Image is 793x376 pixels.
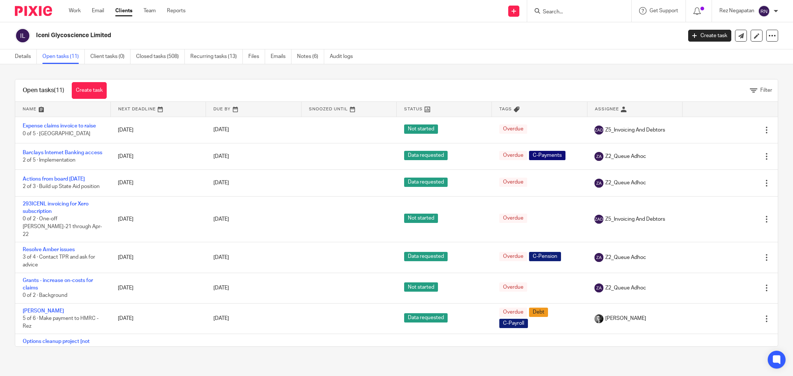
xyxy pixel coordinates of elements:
span: [PERSON_NAME] [605,315,646,322]
span: C-Payments [529,151,565,160]
a: Recurring tasks (13) [190,49,243,64]
a: Client tasks (0) [90,49,130,64]
span: [DATE] [213,154,229,159]
a: Expense claims invoice to raise [23,123,96,129]
img: svg%3E [758,5,770,17]
p: Rez Negapatan [719,7,754,14]
img: svg%3E [594,179,603,188]
span: Tags [499,107,512,111]
a: Team [144,7,156,14]
a: Options cleanup project [not linked to pensions] [23,339,90,351]
img: svg%3E [594,152,603,161]
span: Overdue [499,124,527,134]
td: [DATE] [110,143,206,169]
span: [DATE] [213,180,229,185]
img: svg%3E [594,215,603,224]
td: [DATE] [110,242,206,273]
td: [DATE] [110,273,206,303]
span: [DATE] [213,316,229,321]
span: [DATE] [213,127,229,133]
a: Files [248,49,265,64]
span: Overdue [499,151,527,160]
a: Open tasks (11) [42,49,85,64]
span: Filter [760,88,772,93]
span: Z2_Queue Adhoc [605,284,646,292]
a: Grants - increase on-costs for claims [23,278,93,291]
span: [DATE] [213,285,229,291]
a: Create task [72,82,107,99]
h1: Open tasks [23,87,64,94]
a: Emails [271,49,291,64]
a: [PERSON_NAME] [23,308,64,314]
a: Clients [115,7,132,14]
span: Data requested [404,151,448,160]
img: Pixie [15,6,52,16]
img: svg%3E [594,283,603,292]
span: Z2_Queue Adhoc [605,254,646,261]
a: Reports [167,7,186,14]
a: Details [15,49,37,64]
a: Notes (6) [297,49,324,64]
span: Not started [404,214,438,223]
span: 2 of 3 · Build up State Aid position [23,184,100,189]
span: (11) [54,87,64,93]
a: Actions from board [DATE] [23,176,85,182]
span: Overdue [499,282,527,292]
a: Resolve Amber issues [23,247,75,252]
td: [DATE] [110,303,206,334]
span: Overdue [499,178,527,187]
span: Z2_Queue Adhoc [605,179,646,187]
img: svg%3E [594,253,603,262]
img: svg%3E [594,126,603,134]
span: Z2_Queue Adhoc [605,153,646,160]
span: Z5_Invoicing And Debtors [605,126,665,134]
td: [DATE] [110,117,206,143]
span: Status [404,107,423,111]
span: Data requested [404,252,448,261]
span: Overdue [499,252,527,261]
span: C-Pension [529,252,561,261]
span: Not started [404,124,438,134]
a: Email [92,7,104,14]
td: [DATE] [110,196,206,242]
img: svg%3E [15,28,30,43]
a: Audit logs [330,49,358,64]
span: Snoozed Until [309,107,348,111]
span: Overdue [499,308,527,317]
span: Data requested [404,313,448,322]
td: [DATE] [110,170,206,196]
span: 2 of 5 · Implementation [23,158,75,163]
span: [DATE] [213,255,229,260]
span: 3 of 4 · Contact TPR and ask for advice [23,255,95,268]
a: Create task [688,30,731,42]
h2: Iceni Glycoscience Limited [36,32,549,39]
span: C-Payroll [499,319,528,328]
span: Z5_Invoicing And Debtors [605,215,665,223]
a: 293ICENL invoicing for Xero subscription [23,201,88,214]
a: Barclays Internet Banking access [23,150,102,155]
img: DSC_9061-3.jpg [594,314,603,323]
input: Search [542,9,609,16]
span: 0 of 5 · [GEOGRAPHIC_DATA] [23,131,90,136]
span: 5 of 6 · Make payment to HMRC - Rez [23,316,99,329]
span: Overdue [499,214,527,223]
span: 0 of 2 · Background [23,293,67,298]
a: Closed tasks (508) [136,49,185,64]
span: Debt [529,308,548,317]
span: 0 of 2 · One-off [PERSON_NAME]-21 through Apr-22 [23,217,102,237]
td: [DATE] [110,334,206,372]
a: Work [69,7,81,14]
span: Get Support [649,8,678,13]
span: Data requested [404,178,448,187]
span: Not started [404,282,438,292]
span: [DATE] [213,217,229,222]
